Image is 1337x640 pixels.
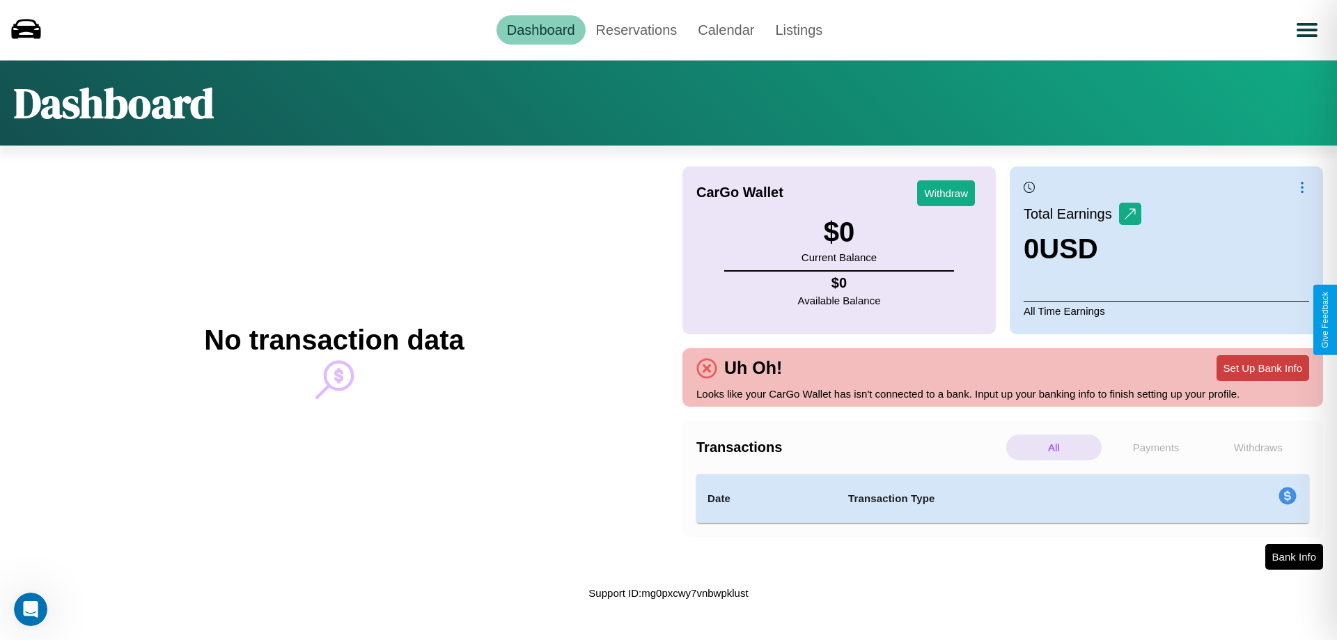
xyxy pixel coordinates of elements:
[1217,355,1309,381] button: Set Up Bank Info
[696,185,783,201] h4: CarGo Wallet
[802,248,877,267] p: Current Balance
[1265,544,1323,570] button: Bank Info
[1288,10,1327,49] button: Open menu
[1024,301,1309,320] p: All Time Earnings
[586,15,688,45] a: Reservations
[848,490,1164,507] h4: Transaction Type
[798,275,881,291] h4: $ 0
[588,584,748,602] p: Support ID: mg0pxcwy7vnbwpklust
[1024,201,1119,226] p: Total Earnings
[204,325,464,356] h2: No transaction data
[717,358,789,378] h4: Uh Oh!
[707,490,826,507] h4: Date
[497,15,586,45] a: Dashboard
[1320,292,1330,348] div: Give Feedback
[14,75,214,132] h1: Dashboard
[1210,435,1306,460] p: Withdraws
[14,593,47,626] iframe: Intercom live chat
[798,291,881,310] p: Available Balance
[917,180,975,206] button: Withdraw
[765,15,833,45] a: Listings
[696,474,1309,523] table: simple table
[687,15,765,45] a: Calendar
[696,439,1003,455] h4: Transactions
[696,384,1309,403] p: Looks like your CarGo Wallet has isn't connected to a bank. Input up your banking info to finish ...
[1109,435,1204,460] p: Payments
[802,217,877,248] h3: $ 0
[1006,435,1102,460] p: All
[1024,233,1141,265] h3: 0 USD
